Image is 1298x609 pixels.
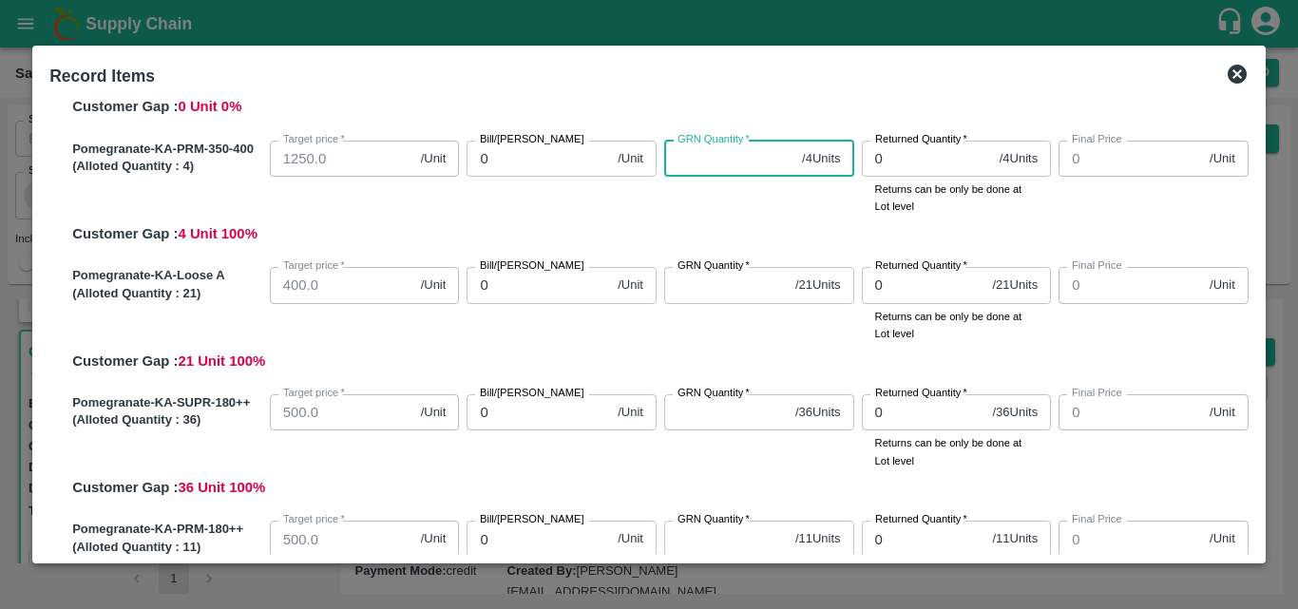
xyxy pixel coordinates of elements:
[1210,404,1235,422] span: /Unit
[678,512,750,527] label: GRN Quantity
[1059,141,1202,177] input: Final Price
[862,521,985,557] input: 0
[179,353,266,369] span: 21 Unit 100 %
[1210,150,1235,168] span: /Unit
[480,258,584,274] label: Bill/[PERSON_NAME]
[72,480,178,495] span: Customer Gap :
[875,132,967,147] label: Returned Quantity
[72,539,262,557] p: (Alloted Quantity : 11 )
[270,394,413,430] input: 0.0
[618,150,643,168] span: /Unit
[72,521,262,539] p: Pomegranate-KA-PRM-180++
[1210,276,1235,295] span: /Unit
[72,394,262,412] p: Pomegranate-KA-SUPR-180++
[862,394,985,430] input: 0
[480,132,584,147] label: Bill/[PERSON_NAME]
[875,308,1039,343] p: Returns can be only be done at Lot level
[49,67,155,86] b: Record Items
[1072,512,1122,527] label: Final Price
[795,530,841,548] span: / 11 Units
[283,132,345,147] label: Target price
[618,404,643,422] span: /Unit
[875,434,1039,469] p: Returns can be only be done at Lot level
[618,530,643,548] span: /Unit
[72,267,262,285] p: Pomegranate-KA-Loose A
[875,181,1039,216] p: Returns can be only be done at Lot level
[862,267,985,303] input: 0
[1210,530,1235,548] span: /Unit
[283,512,345,527] label: Target price
[72,285,262,303] p: (Alloted Quantity : 21 )
[862,141,992,177] input: 0
[618,276,643,295] span: /Unit
[179,480,266,495] span: 36 Unit 100 %
[1059,394,1202,430] input: Final Price
[283,258,345,274] label: Target price
[421,530,447,548] span: /Unit
[72,226,178,241] span: Customer Gap :
[992,276,1038,295] span: / 21 Units
[1059,521,1202,557] input: Final Price
[802,150,840,168] span: / 4 Units
[270,267,413,303] input: 0.0
[992,530,1038,548] span: / 11 Units
[1072,258,1122,274] label: Final Price
[72,353,178,369] span: Customer Gap :
[678,132,750,147] label: GRN Quantity
[421,276,447,295] span: /Unit
[875,258,967,274] label: Returned Quantity
[72,141,262,159] p: Pomegranate-KA-PRM-350-400
[795,276,841,295] span: / 21 Units
[270,521,413,557] input: 0.0
[1000,150,1038,168] span: / 4 Units
[678,386,750,401] label: GRN Quantity
[72,411,262,429] p: (Alloted Quantity : 36 )
[480,512,584,527] label: Bill/[PERSON_NAME]
[875,512,967,527] label: Returned Quantity
[992,404,1038,422] span: / 36 Units
[1072,132,1122,147] label: Final Price
[421,404,447,422] span: /Unit
[1072,386,1122,401] label: Final Price
[421,150,447,168] span: /Unit
[1059,267,1202,303] input: Final Price
[179,226,258,241] span: 4 Unit 100 %
[795,404,841,422] span: / 36 Units
[283,386,345,401] label: Target price
[72,99,178,114] span: Customer Gap :
[72,158,262,176] p: (Alloted Quantity : 4 )
[270,141,413,177] input: 0.0
[480,386,584,401] label: Bill/[PERSON_NAME]
[678,258,750,274] label: GRN Quantity
[179,99,242,114] span: 0 Unit 0 %
[875,386,967,401] label: Returned Quantity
